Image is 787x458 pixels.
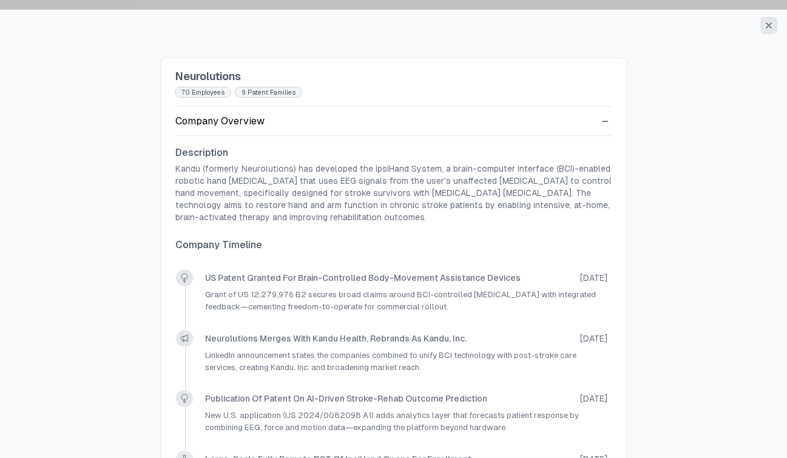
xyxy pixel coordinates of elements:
a: Neurolutions merges with Kandu Health, rebrands as Kandu, Inc. [205,332,467,345]
span: [DATE] [580,332,607,345]
div: Company Overview [175,114,265,129]
h3: Company Timeline [175,238,612,252]
a: US patent granted for brain-controlled body-movement assistance devices [205,272,521,284]
a: Publication of patent on AI-driven stroke-rehab outcome prediction [205,392,487,405]
span: [DATE] [580,392,607,405]
p: Kandu (formerly Neurolutions) has developed the IpsiHand System, a brain-computer interface (BCI)... [175,163,612,223]
p: LinkedIn announcement states the companies combined to unify BCI technology with post-stroke care... [205,349,607,374]
div: 9 Patent Families [235,87,302,97]
p: Grant of US 12,279,976 B2 secures broad claims around BCI-controlled [MEDICAL_DATA] with integrat... [205,289,607,313]
h1: Neurolutions [175,68,612,85]
div: 70 employees [175,87,231,97]
h3: Description [175,146,612,160]
span: [DATE] [580,272,607,284]
p: New U.S. application (US 2024/0082098 A1) adds analytics layer that forecasts patient response by... [205,409,607,434]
